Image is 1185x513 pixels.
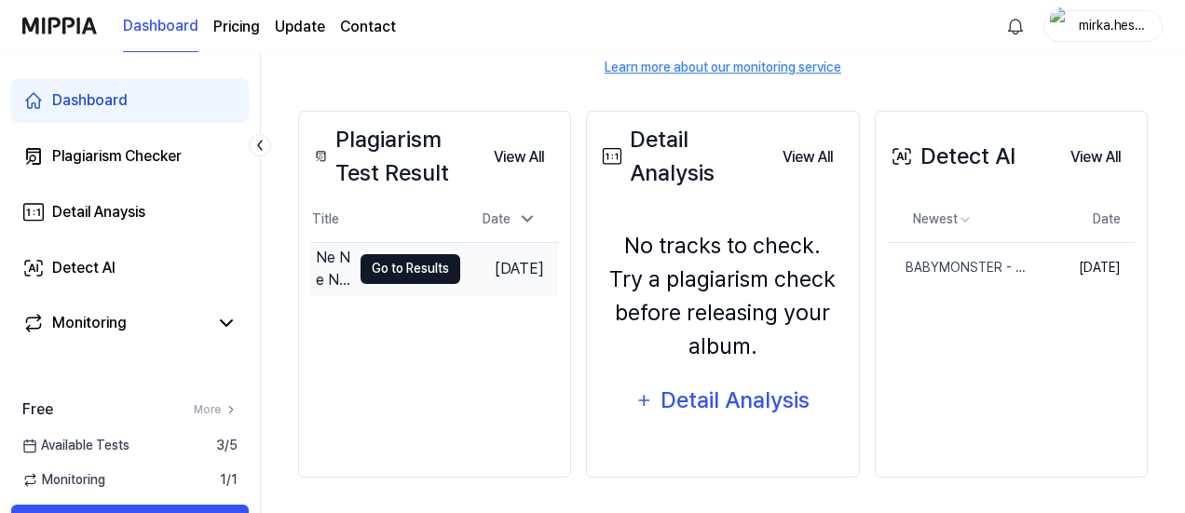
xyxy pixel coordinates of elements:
div: Detail Analysis [660,383,811,418]
a: BABYMONSTER - ‘FOREVER’ M⧸V [887,243,1028,292]
div: Detail Anaysis [52,201,145,223]
span: Available Tests [22,436,129,455]
a: Update [275,16,325,38]
div: Plagiarism Test Result [310,123,479,190]
a: View All [1056,138,1136,176]
td: [DATE] [460,242,559,295]
span: 1 / 1 [220,470,238,490]
span: Free [22,398,53,421]
div: Date [475,204,544,235]
div: mirka.hesova [1078,15,1151,35]
a: Learn more about our monitoring service [605,58,841,77]
a: Plagiarism Checker [11,134,249,179]
button: Go to Results [361,254,460,284]
a: Dashboard [123,1,198,52]
span: Monitoring [22,470,105,490]
button: Detail Analysis [623,378,823,423]
div: Ne Ne Ne - Adelka demo [316,247,351,291]
div: Plagiarism Checker [52,145,182,168]
a: Contact [340,16,396,38]
button: View All [768,139,848,176]
th: Date [1028,197,1136,242]
img: 알림 [1004,15,1027,37]
div: Dashboard [52,89,128,112]
a: More [194,401,238,418]
div: No tracks to check. Try a plagiarism check before releasing your album. [598,229,847,363]
a: View All [768,138,848,176]
a: Dashboard [11,78,249,123]
a: Detail Anaysis [11,190,249,235]
a: Pricing [213,16,260,38]
button: profilemirka.hesova [1043,10,1163,42]
button: View All [1056,139,1136,176]
div: Detail Analysis [598,123,767,190]
div: BABYMONSTER - ‘FOREVER’ M⧸V [887,258,1028,277]
td: [DATE] [1028,242,1136,292]
div: Detect AI [52,257,116,279]
div: Detect AI [887,140,1015,173]
img: profile [1050,7,1072,45]
div: Monitoring [52,312,127,334]
button: View All [479,139,559,176]
th: Title [310,197,460,242]
span: 3 / 5 [216,436,238,455]
a: Detect AI [11,246,249,290]
a: Monitoring [22,312,208,334]
a: View All [479,138,559,176]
